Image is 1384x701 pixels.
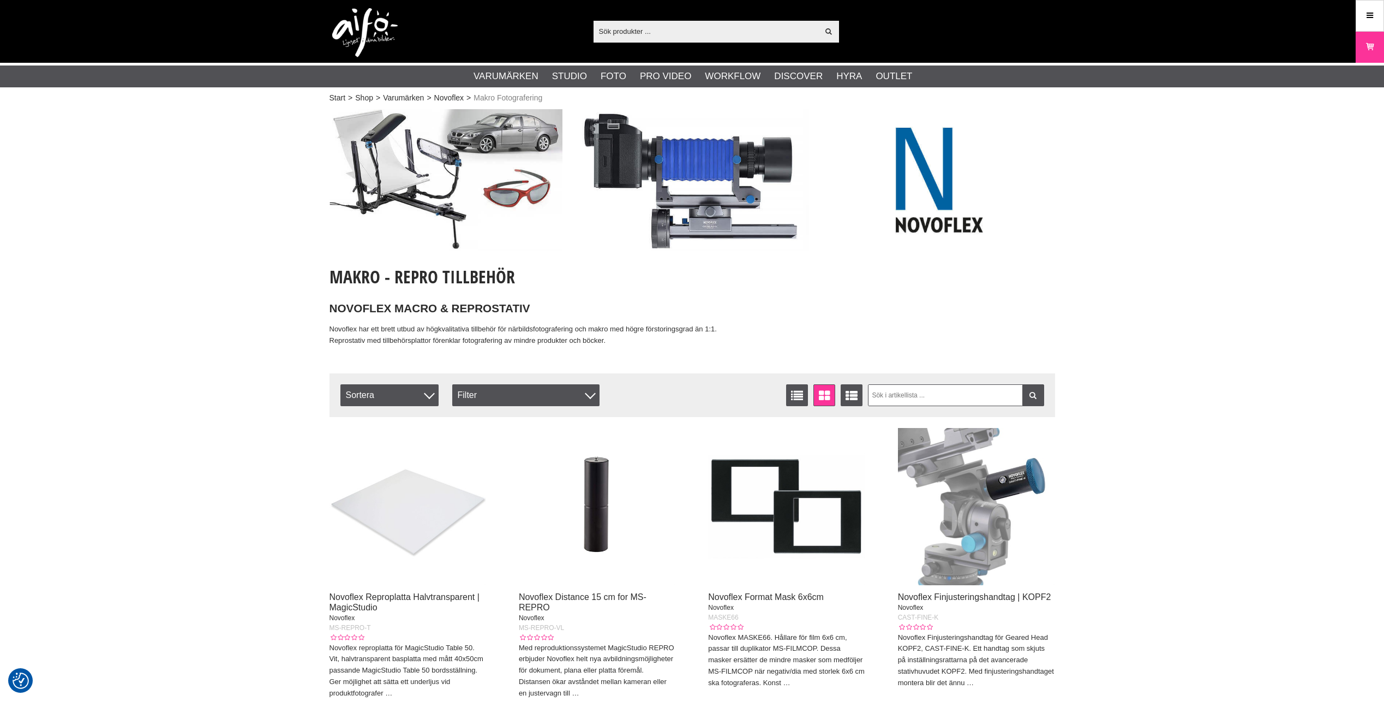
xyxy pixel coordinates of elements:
[329,265,748,289] h1: Makro - Repro Tillbehör
[340,384,439,406] span: Sortera
[774,69,823,84] a: Discover
[329,428,487,585] img: Novoflex Reproplatta Halvtransparent | MagicStudio
[640,69,691,84] a: Pro Video
[519,633,554,643] div: Kundbetyg: 0
[385,689,392,697] a: …
[898,592,1051,602] a: Novoflex Finjusteringshandtag | KOPF2
[329,324,748,347] p: Novoflex har ett brett utbud av högkvalitativa tillbehör för närbildsfotografering och makro med ...
[519,592,646,612] a: Novoflex Distance 15 cm for MS-REPRO
[474,69,538,84] a: Varumärken
[466,92,471,104] span: >
[329,592,480,612] a: Novoflex Reproplatta Halvtransparent | MagicStudio
[708,604,734,611] span: Novoflex
[434,92,464,104] a: Novoflex
[841,384,862,406] a: Utökad listvisning
[786,384,808,406] a: Listvisning
[594,23,819,39] input: Sök produkter ...
[329,633,364,643] div: Kundbetyg: 0
[967,679,974,687] a: …
[813,384,835,406] a: Fönstervisning
[572,689,579,697] a: …
[329,624,371,632] span: MS-REPRO-T
[519,428,676,585] img: Novoflex Distance 15 cm for MS-REPRO
[329,92,346,104] a: Start
[898,632,1055,689] p: Novoflex Finjusteringshandtag för Geared Head KOPF2, CAST-FINE-K. Ett handtag som skjuts på instä...
[823,109,1056,251] img: Annons:003 ban-novoflex-logga.jpg
[876,69,912,84] a: Outlet
[474,92,542,104] span: Makro Fotografering
[898,622,933,632] div: Kundbetyg: 0
[708,622,743,632] div: Kundbetyg: 0
[348,92,352,104] span: >
[383,92,424,104] a: Varumärken
[329,614,355,622] span: Novoflex
[329,109,562,251] img: Annons:001 ban-novmacro-001.jpg
[898,428,1055,585] img: Novoflex Finjusteringshandtag | KOPF2
[13,671,29,691] button: Samtyckesinställningar
[705,69,760,84] a: Workflow
[708,428,865,585] img: Novoflex Format Mask 6x6cm
[332,8,398,57] img: logo.png
[552,69,587,84] a: Studio
[708,632,865,689] p: Novoflex MASKE66. Hållare för film 6x6 cm, passar till duplikator MS-FILMCOP. Dessa masker ersätt...
[13,673,29,689] img: Revisit consent button
[898,604,924,611] span: Novoflex
[519,643,676,699] p: Med reproduktionssystemet MagicStudio REPRO erbjuder Novoflex helt nya avbildningsmöjligheter för...
[355,92,373,104] a: Shop
[1022,384,1044,406] a: Filtrera
[427,92,431,104] span: >
[452,384,600,406] div: Filter
[329,301,748,317] h2: NOVOFLEX MACRO & REPROSTATIV
[376,92,380,104] span: >
[783,679,790,687] a: …
[708,592,824,602] a: Novoflex Format Mask 6x6cm
[836,69,862,84] a: Hyra
[519,614,544,622] span: Novoflex
[868,384,1044,406] input: Sök i artikellista ...
[898,614,939,621] span: CAST-FINE-K
[576,109,809,251] img: Annons:002 ban-novmacro-005.jpg
[519,624,564,632] span: MS-REPRO-VL
[708,614,738,621] span: MASKE66
[329,643,487,699] p: Novoflex reproplatta för MagicStudio Table 50. Vit, halvtransparent basplatta med mått 40x50cm pa...
[601,69,626,84] a: Foto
